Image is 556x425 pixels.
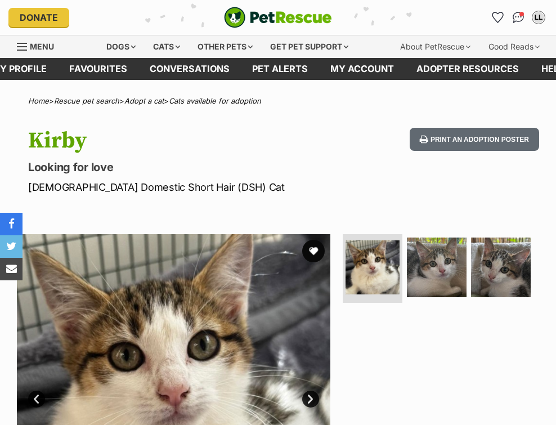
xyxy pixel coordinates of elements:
[489,8,548,26] ul: Account quick links
[30,42,54,51] span: Menu
[98,35,144,58] div: Dogs
[8,8,69,27] a: Donate
[346,240,400,294] img: Photo of Kirby
[533,12,544,23] div: LL
[28,391,45,408] a: Prev
[405,58,530,80] a: Adopter resources
[54,96,119,105] a: Rescue pet search
[489,8,507,26] a: Favourites
[262,35,356,58] div: Get pet support
[28,96,49,105] a: Home
[28,128,342,154] h1: Kirby
[471,238,531,297] img: Photo of Kirby
[224,7,332,28] a: PetRescue
[58,58,138,80] a: Favourites
[509,8,527,26] a: Conversations
[407,238,467,297] img: Photo of Kirby
[513,12,524,23] img: chat-41dd97257d64d25036548639549fe6c8038ab92f7586957e7f3b1b290dea8141.svg
[319,58,405,80] a: My account
[410,128,539,151] button: Print an adoption poster
[530,8,548,26] button: My account
[28,180,342,195] p: [DEMOGRAPHIC_DATA] Domestic Short Hair (DSH) Cat
[190,35,261,58] div: Other pets
[302,240,325,262] button: favourite
[169,96,261,105] a: Cats available for adoption
[392,35,478,58] div: About PetRescue
[124,96,164,105] a: Adopt a cat
[138,58,241,80] a: conversations
[224,7,332,28] img: logo-cat-932fe2b9b8326f06289b0f2fb663e598f794de774fb13d1741a6617ecf9a85b4.svg
[241,58,319,80] a: Pet alerts
[481,35,548,58] div: Good Reads
[28,159,342,175] p: Looking for love
[17,35,62,56] a: Menu
[302,391,319,408] a: Next
[145,35,188,58] div: Cats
